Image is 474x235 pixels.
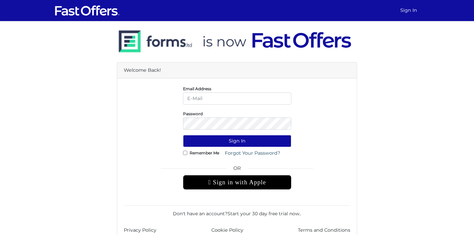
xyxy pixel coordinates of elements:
div: Sign in with Apple [183,175,291,190]
label: Password [183,113,203,115]
a: Terms and Conditions [298,226,350,234]
a: Start your 30 day free trial now. [227,211,300,217]
div: Don't have an account? . [124,205,350,217]
a: Sign In [398,4,420,17]
label: Remember Me [190,152,219,154]
button: Sign In [183,135,291,147]
input: E-Mail [183,92,291,105]
a: Forgot Your Password? [221,147,284,159]
div: Welcome Back! [117,63,357,78]
a: Privacy Policy [124,226,156,234]
a: Cookie Policy [211,226,243,234]
label: Email Address [183,88,211,90]
span: OR [183,165,291,175]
